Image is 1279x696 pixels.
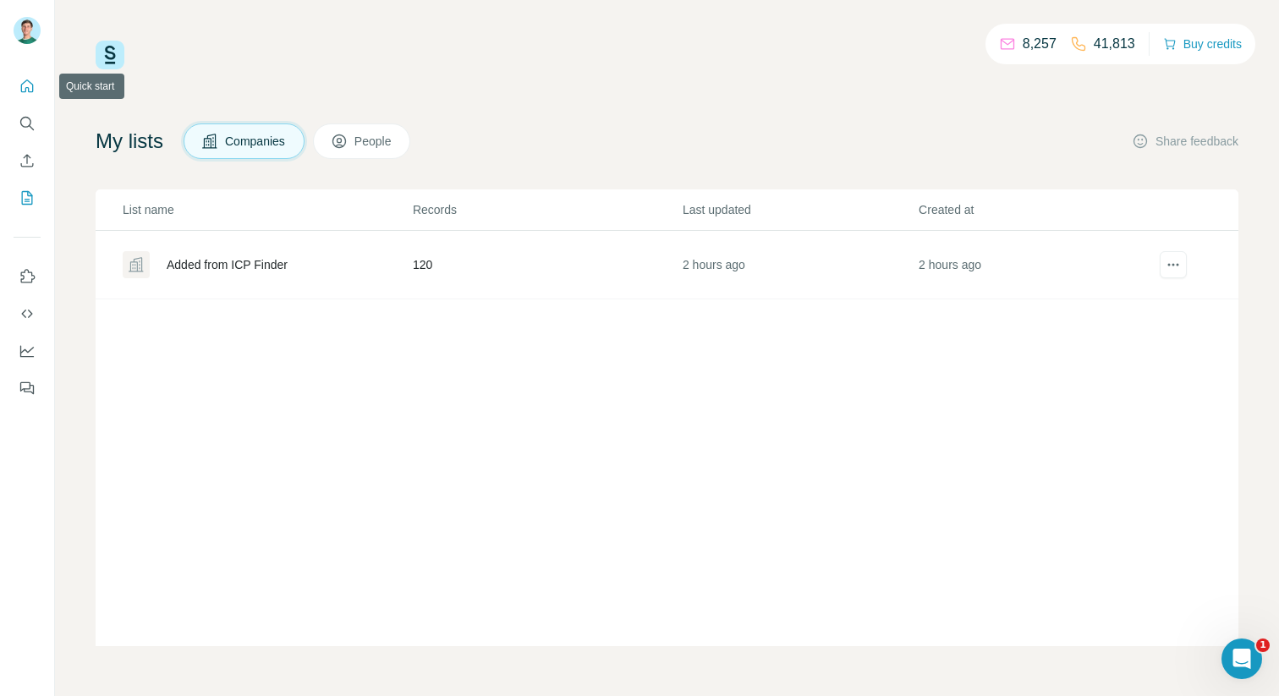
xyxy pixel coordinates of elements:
button: Enrich CSV [14,145,41,176]
h4: My lists [96,128,163,155]
img: Surfe Logo [96,41,124,69]
button: Quick start [14,71,41,101]
button: Dashboard [14,336,41,366]
span: People [354,133,393,150]
p: Records [413,201,681,218]
p: Last updated [683,201,917,218]
span: 1 [1256,638,1270,652]
button: Share feedback [1132,133,1238,150]
p: 8,257 [1023,34,1057,54]
img: Avatar [14,17,41,44]
iframe: Intercom live chat [1221,638,1262,679]
td: 120 [412,231,682,299]
button: My lists [14,183,41,213]
div: Added from ICP Finder [167,256,288,273]
button: Buy credits [1163,32,1242,56]
td: 2 hours ago [918,231,1154,299]
p: List name [123,201,411,218]
button: Use Surfe API [14,299,41,329]
button: Search [14,108,41,139]
td: 2 hours ago [682,231,918,299]
p: Created at [919,201,1153,218]
span: Companies [225,133,287,150]
p: 41,813 [1094,34,1135,54]
button: actions [1160,251,1187,278]
button: Use Surfe on LinkedIn [14,261,41,292]
button: Feedback [14,373,41,403]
